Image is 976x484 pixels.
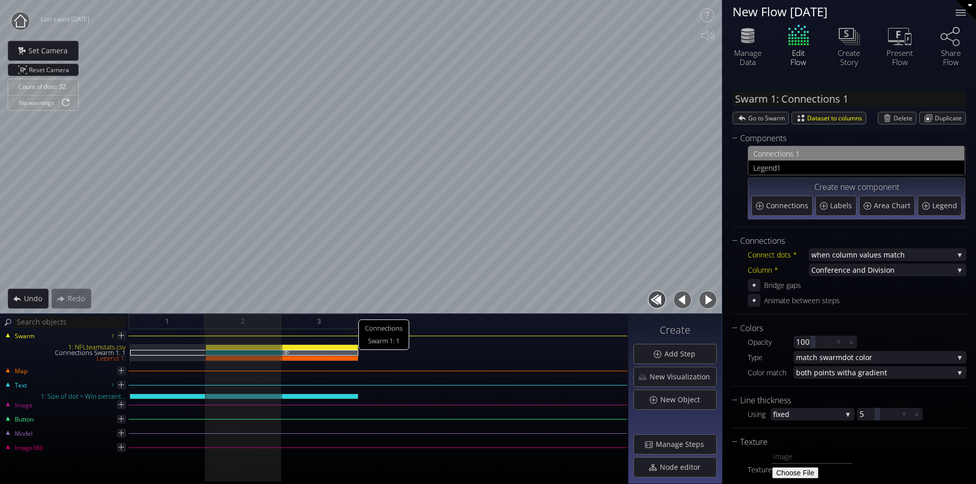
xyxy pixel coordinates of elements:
[764,279,801,292] div: Bridge gaps
[14,443,43,453] span: Image360
[748,366,794,379] div: Color match
[882,48,918,67] div: Present Flow
[14,315,127,328] input: Search objects
[894,112,916,124] span: Delete
[796,366,852,379] span: both points with
[8,288,49,309] div: Undo action
[358,319,409,350] span: Connections Swarm 1: 1
[733,235,954,247] div: Connections
[861,264,954,276] span: d Division
[748,463,772,476] div: Texture
[748,264,809,276] div: Column *
[23,294,48,304] span: Undo
[730,48,766,67] div: Manage Data
[660,395,706,405] span: New Object
[664,349,701,359] span: Add Step
[807,112,866,124] span: Dataset to columns
[748,248,809,261] div: Connect dots *
[874,201,913,211] span: Area Chart
[14,429,33,438] span: Model
[764,294,840,307] div: Animate between steps
[649,372,716,382] span: New Visualization
[1,356,130,361] div: Legend 1:
[14,401,33,410] span: Image
[748,336,794,348] div: Opacity
[14,415,34,424] span: Button
[867,248,954,261] span: lues match
[830,201,855,211] span: Labels
[751,181,962,194] div: Create new component
[773,408,842,421] span: fixed
[1,350,130,356] div: Connections Swarm 1: 1
[659,462,707,472] span: Node editor
[165,315,169,328] span: 1
[14,381,27,390] span: Text
[111,379,114,392] div: 1
[111,330,114,342] div: 1
[282,350,290,354] img: eye.svg
[842,351,954,364] span: dot color
[14,332,35,341] span: Swarm
[733,322,954,335] div: Colors
[1,344,130,350] div: 1: NFLteamstats.csv
[753,147,766,160] span: Con
[633,325,717,336] h3: Create
[29,64,73,76] span: Reset Camera
[748,112,788,124] span: Go to Swarm
[935,112,965,124] span: Duplicate
[753,162,777,174] span: Legend
[932,201,960,211] span: Legend
[28,46,74,56] span: Set Camera
[766,201,811,211] span: Connections
[317,315,321,328] span: 3
[811,248,867,261] span: when column va
[777,162,959,174] span: 1
[733,5,943,18] div: New Flow [DATE]
[766,147,959,160] span: nections 1
[852,366,954,379] span: a gradient
[1,394,130,399] div: 1: Size of dot = Win percent...
[831,48,867,67] div: Create Story
[748,351,794,364] div: Type
[796,351,842,364] span: match swarm
[733,132,953,145] div: Components
[241,315,245,328] span: 2
[733,394,954,407] div: Line thickness
[655,439,710,449] span: Manage Steps
[733,436,954,448] div: Texture
[748,408,771,421] div: Using
[14,367,27,376] span: Map
[772,449,852,464] input: Image
[811,264,861,276] span: Conference an
[933,48,968,67] div: Share Flow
